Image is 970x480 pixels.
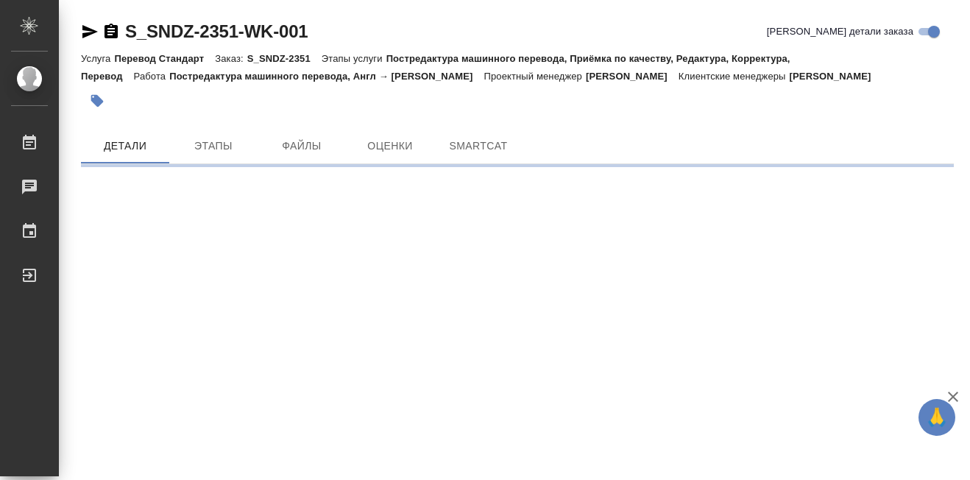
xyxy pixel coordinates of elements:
p: S_SNDZ-2351 [247,53,322,64]
p: Перевод Стандарт [114,53,215,64]
span: 🙏 [924,402,949,433]
span: SmartCat [443,137,514,155]
p: [PERSON_NAME] [586,71,679,82]
span: [PERSON_NAME] детали заказа [767,24,913,39]
button: 🙏 [918,399,955,436]
p: Работа [134,71,170,82]
p: Клиентские менеджеры [679,71,790,82]
button: Скопировать ссылку [102,23,120,40]
span: Детали [90,137,160,155]
p: Постредактура машинного перевода, Приёмка по качеству, Редактура, Корректура, Перевод [81,53,790,82]
a: S_SNDZ-2351-WK-001 [125,21,308,41]
button: Скопировать ссылку для ЯМессенджера [81,23,99,40]
p: [PERSON_NAME] [790,71,882,82]
p: Проектный менеджер [484,71,586,82]
button: Добавить тэг [81,85,113,117]
p: Услуга [81,53,114,64]
span: Файлы [266,137,337,155]
p: Постредактура машинного перевода, Англ → [PERSON_NAME] [169,71,484,82]
p: Заказ: [215,53,247,64]
span: Этапы [178,137,249,155]
span: Оценки [355,137,425,155]
p: Этапы услуги [322,53,386,64]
